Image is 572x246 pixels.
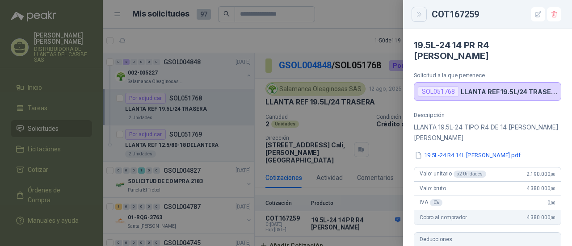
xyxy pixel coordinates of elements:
[432,7,561,21] div: COT167259
[414,40,561,61] h4: 19.5L-24 14 PR R4 [PERSON_NAME]
[550,186,555,191] span: ,00
[550,172,555,177] span: ,00
[414,72,561,79] p: Solicitud a la que pertenece
[414,112,561,118] p: Descripción
[550,215,555,220] span: ,00
[420,214,467,221] span: Cobro al comprador
[526,185,555,192] span: 4.380.000
[550,200,555,205] span: ,00
[454,171,486,178] div: x 2 Unidades
[414,122,561,143] p: LLANTA 19.5L-24 TIPO R4 DE 14 [PERSON_NAME] [PERSON_NAME]
[420,185,446,192] span: Valor bruto
[420,199,442,206] span: IVA
[420,171,486,178] span: Valor unitario
[414,9,425,20] button: Close
[414,150,522,160] button: 19.5L-24 R4 14L [PERSON_NAME].pdf
[420,236,452,242] span: Deducciones
[461,88,557,96] p: LLANTA REF 19.5L/24 TRASERA
[547,200,555,206] span: 0
[430,199,443,206] div: 0 %
[526,214,555,221] span: 4.380.000
[418,86,459,97] div: SOL051768
[526,171,555,177] span: 2.190.000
